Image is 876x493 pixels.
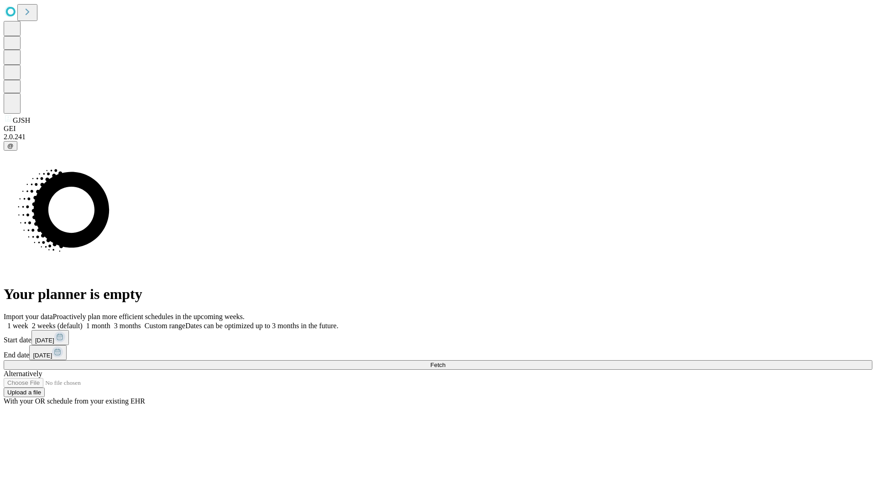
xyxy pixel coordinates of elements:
button: [DATE] [31,330,69,345]
span: Dates can be optimized up to 3 months in the future. [185,322,338,330]
div: Start date [4,330,872,345]
span: 1 month [86,322,110,330]
button: Fetch [4,360,872,370]
span: 1 week [7,322,28,330]
span: Import your data [4,313,53,320]
span: Fetch [430,362,445,368]
span: Alternatively [4,370,42,378]
div: GEI [4,125,872,133]
button: @ [4,141,17,151]
h1: Your planner is empty [4,286,872,303]
span: 2 weeks (default) [32,322,83,330]
span: [DATE] [33,352,52,359]
div: 2.0.241 [4,133,872,141]
span: GJSH [13,116,30,124]
div: End date [4,345,872,360]
button: Upload a file [4,388,45,397]
span: [DATE] [35,337,54,344]
span: Proactively plan more efficient schedules in the upcoming weeks. [53,313,245,320]
span: @ [7,142,14,149]
span: 3 months [114,322,141,330]
span: With your OR schedule from your existing EHR [4,397,145,405]
span: Custom range [145,322,185,330]
button: [DATE] [29,345,67,360]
